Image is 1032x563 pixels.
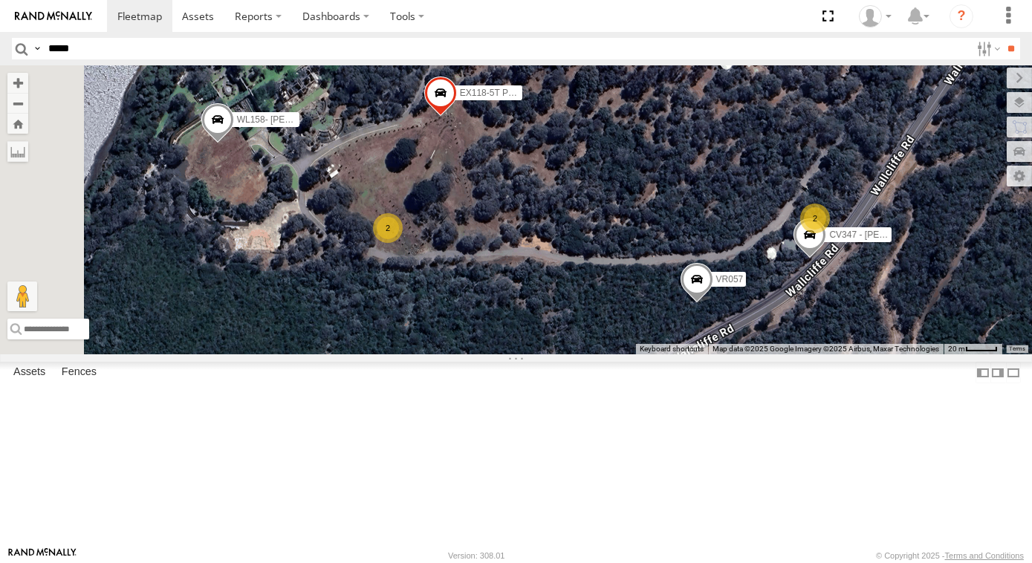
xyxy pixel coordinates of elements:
img: rand-logo.svg [15,11,92,22]
button: Zoom out [7,93,28,114]
span: VR057 [715,274,743,284]
label: Measure [7,141,28,162]
span: Map data ©2025 Google Imagery ©2025 Airbus, Maxar Technologies [713,345,939,353]
button: Drag Pegman onto the map to open Street View [7,281,37,311]
a: Terms and Conditions [945,551,1024,560]
label: Dock Summary Table to the Left [976,362,990,383]
label: Search Filter Options [971,38,1003,59]
label: Dock Summary Table to the Right [990,362,1005,383]
div: Version: 308.01 [448,551,504,560]
span: CV347 - [PERSON_NAME] [829,229,938,239]
button: Zoom Home [7,114,28,134]
div: 2 [800,204,830,233]
label: Assets [6,362,53,383]
div: © Copyright 2025 - [876,551,1024,560]
button: Map Scale: 20 m per 40 pixels [944,344,1002,354]
a: Terms (opens in new tab) [1010,345,1025,351]
label: Hide Summary Table [1006,362,1021,383]
span: WL158- [PERSON_NAME] [236,114,343,124]
label: Search Query [31,38,43,59]
i: ? [950,4,973,28]
div: 2 [373,213,403,243]
div: Jaydon Walker [854,5,897,27]
span: 20 m [948,345,965,353]
button: Zoom in [7,73,28,93]
label: Map Settings [1007,166,1032,186]
span: EX118-5T Power [459,87,527,97]
label: Fences [54,362,104,383]
button: Keyboard shortcuts [640,344,704,354]
a: Visit our Website [8,548,77,563]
